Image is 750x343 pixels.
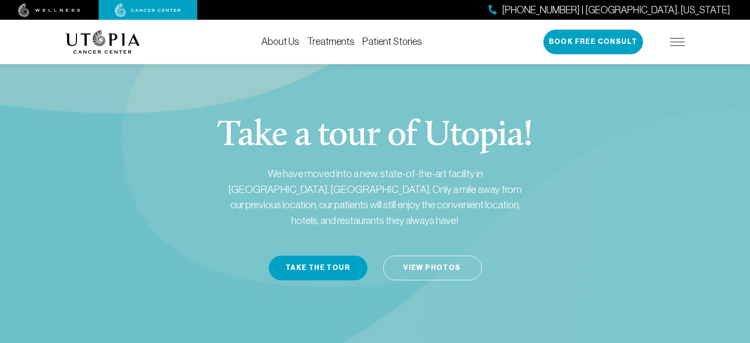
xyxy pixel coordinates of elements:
[307,36,355,47] a: Treatments
[261,36,299,47] a: About Us
[489,3,730,17] a: [PHONE_NUMBER] | [GEOGRAPHIC_DATA], [US_STATE]
[217,118,533,154] h1: Take a tour of Utopia!
[66,30,140,54] img: logo
[670,38,685,46] img: icon-hamburger
[362,36,422,47] a: Patient Stories
[222,166,528,228] p: We have moved into a new, state-of-the-art facility in [GEOGRAPHIC_DATA], [GEOGRAPHIC_DATA]. Only...
[383,256,482,280] a: View Photos
[115,3,181,17] img: cancer center
[543,30,643,54] button: Book Free Consult
[502,3,730,17] span: [PHONE_NUMBER] | [GEOGRAPHIC_DATA], [US_STATE]
[18,3,80,17] img: wellness
[269,256,367,280] button: Take the Tour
